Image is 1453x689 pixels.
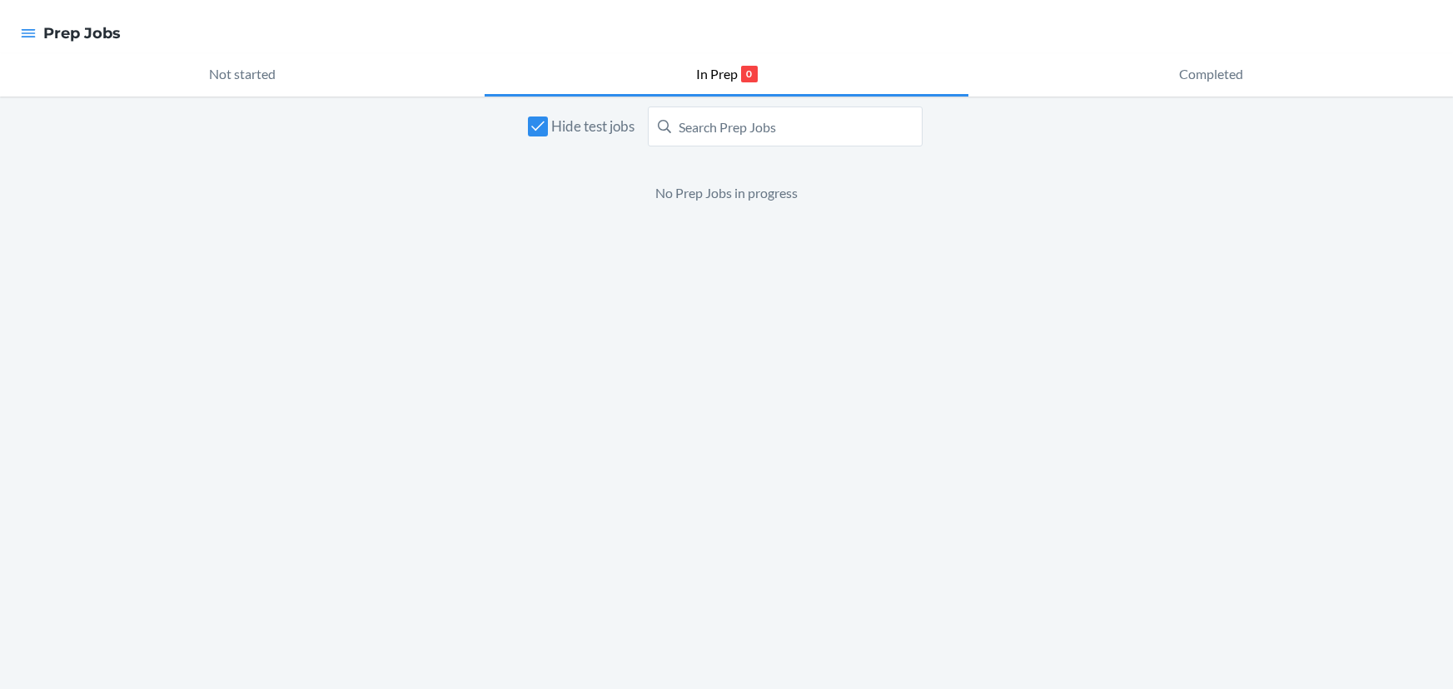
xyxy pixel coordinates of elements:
button: In Prep0 [485,53,969,97]
input: Search Prep Jobs [648,107,923,146]
p: In Prep [696,64,738,84]
p: No Prep Jobs in progress [531,183,923,203]
p: Not started [209,64,276,84]
p: Completed [1179,64,1243,84]
input: Hide test jobs [528,116,548,136]
p: 0 [741,66,758,82]
button: Completed [968,53,1453,97]
span: Hide test jobs [551,116,634,137]
h4: Prep Jobs [43,22,121,44]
